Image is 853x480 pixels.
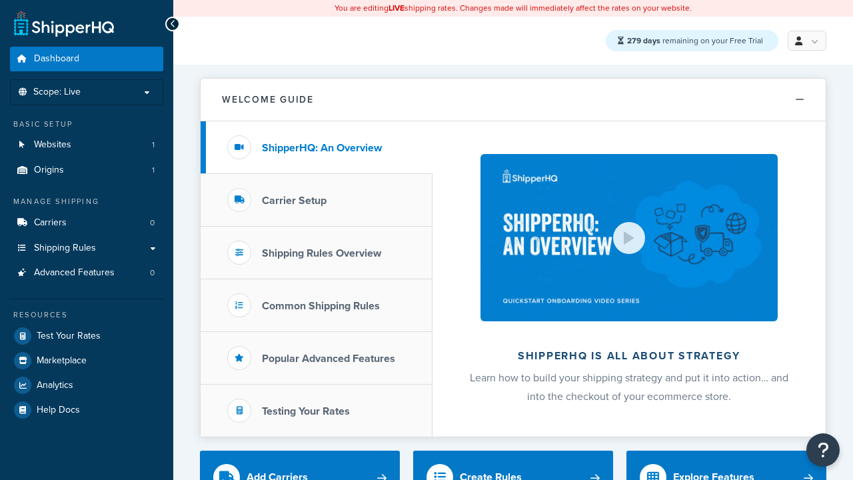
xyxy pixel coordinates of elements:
[10,324,163,348] a: Test Your Rates
[37,405,80,416] span: Help Docs
[10,261,163,285] a: Advanced Features0
[468,350,790,362] h2: ShipperHQ is all about strategy
[262,247,381,259] h3: Shipping Rules Overview
[806,433,840,467] button: Open Resource Center
[10,47,163,71] a: Dashboard
[33,87,81,98] span: Scope: Live
[37,331,101,342] span: Test Your Rates
[37,355,87,367] span: Marketplace
[201,79,826,121] button: Welcome Guide
[10,398,163,422] a: Help Docs
[10,349,163,373] a: Marketplace
[262,405,350,417] h3: Testing Your Rates
[262,300,380,312] h3: Common Shipping Rules
[470,370,788,404] span: Learn how to build your shipping strategy and put it into action… and into the checkout of your e...
[480,154,778,321] img: ShipperHQ is all about strategy
[150,217,155,229] span: 0
[34,165,64,176] span: Origins
[34,217,67,229] span: Carriers
[10,309,163,321] div: Resources
[34,53,79,65] span: Dashboard
[34,267,115,279] span: Advanced Features
[150,267,155,279] span: 0
[627,35,660,47] strong: 279 days
[10,373,163,397] a: Analytics
[10,133,163,157] li: Websites
[627,35,763,47] span: remaining on your Free Trial
[10,158,163,183] a: Origins1
[10,196,163,207] div: Manage Shipping
[10,261,163,285] li: Advanced Features
[34,243,96,254] span: Shipping Rules
[152,139,155,151] span: 1
[222,95,314,105] h2: Welcome Guide
[389,2,405,14] b: LIVE
[10,158,163,183] li: Origins
[10,119,163,130] div: Basic Setup
[262,353,395,365] h3: Popular Advanced Features
[10,133,163,157] a: Websites1
[152,165,155,176] span: 1
[10,236,163,261] a: Shipping Rules
[34,139,71,151] span: Websites
[262,142,382,154] h3: ShipperHQ: An Overview
[10,211,163,235] a: Carriers0
[262,195,327,207] h3: Carrier Setup
[37,380,73,391] span: Analytics
[10,211,163,235] li: Carriers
